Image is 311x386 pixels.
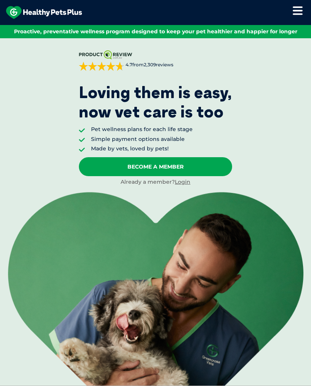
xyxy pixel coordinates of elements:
[14,28,297,35] span: Proactive, preventative wellness program designed to keep your pet healthier and happier for longer
[79,62,124,71] div: 4.7 out of 5 stars
[91,136,193,143] li: Simple payment options available
[144,62,173,67] span: 2,309 reviews
[6,6,82,19] img: hpp-logo
[79,178,232,186] div: Already a member?
[79,83,232,121] p: Loving them is easy, now vet care is too
[91,145,193,153] li: Made by vets, loved by pets!
[126,62,132,67] strong: 4.7
[175,178,190,185] a: Login
[91,126,193,133] li: Pet wellness plans for each life stage
[79,157,232,176] a: Become A Member
[79,50,232,71] a: 4.7from2,309reviews
[124,62,173,68] span: from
